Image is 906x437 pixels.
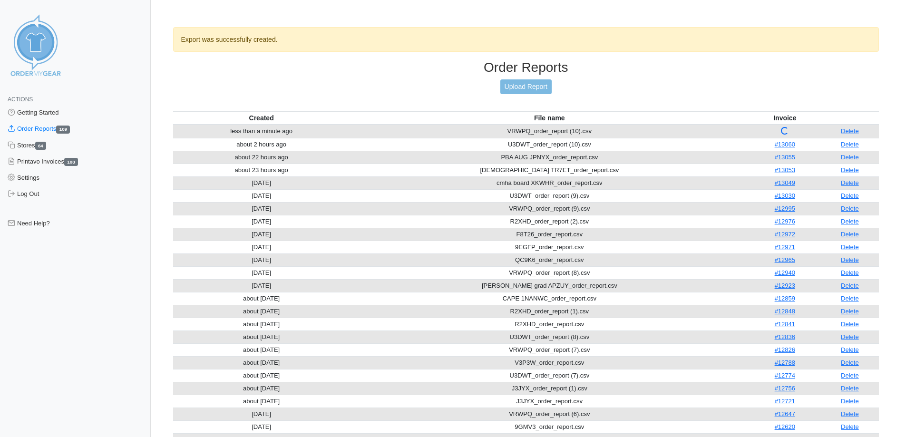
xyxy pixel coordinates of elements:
td: about [DATE] [173,330,350,343]
td: [DATE] [173,420,350,433]
td: [DEMOGRAPHIC_DATA] TR7ET_order_report.csv [350,164,749,176]
span: 109 [56,126,70,134]
td: U3DWT_order_report (10).csv [350,138,749,151]
div: Export was successfully created. [173,27,879,52]
a: #12976 [775,218,795,225]
td: about [DATE] [173,356,350,369]
td: PBA AUG JPNYX_order_report.csv [350,151,749,164]
td: [DATE] [173,408,350,420]
a: Delete [841,218,859,225]
a: #12995 [775,205,795,212]
a: #12836 [775,333,795,340]
a: Delete [841,205,859,212]
a: Delete [841,398,859,405]
td: about 2 hours ago [173,138,350,151]
a: Delete [841,127,859,135]
span: 108 [64,158,78,166]
a: Delete [841,141,859,148]
a: #12923 [775,282,795,289]
td: about [DATE] [173,369,350,382]
td: V3P3W_order_report.csv [350,356,749,369]
td: [DATE] [173,266,350,279]
a: #12965 [775,256,795,263]
a: Delete [841,410,859,418]
td: U3DWT_order_report (9).csv [350,189,749,202]
a: Delete [841,231,859,238]
a: Delete [841,359,859,366]
td: [DATE] [173,202,350,215]
td: VRWPQ_order_report (9).csv [350,202,749,215]
td: about [DATE] [173,292,350,305]
td: R2XHD_order_report (2).csv [350,215,749,228]
a: #12774 [775,372,795,379]
td: [DATE] [173,228,350,241]
a: #12647 [775,410,795,418]
td: about [DATE] [173,305,350,318]
td: QC9K6_order_report.csv [350,253,749,266]
td: VRWPQ_order_report (8).csv [350,266,749,279]
td: about 23 hours ago [173,164,350,176]
a: #13060 [775,141,795,148]
a: Delete [841,282,859,289]
td: [PERSON_NAME] grad APZUY_order_report.csv [350,279,749,292]
a: #12859 [775,295,795,302]
a: #13049 [775,179,795,186]
td: VRWPQ_order_report (6).csv [350,408,749,420]
a: Delete [841,256,859,263]
td: R2XHD_order_report (1).csv [350,305,749,318]
td: [DATE] [173,279,350,292]
td: 9GMV3_order_report.csv [350,420,749,433]
a: #12940 [775,269,795,276]
a: Upload Report [500,79,552,94]
a: #12826 [775,346,795,353]
td: less than a minute ago [173,125,350,138]
span: 64 [35,142,47,150]
a: #12788 [775,359,795,366]
td: R2XHD_order_report.csv [350,318,749,330]
a: Delete [841,423,859,430]
td: about [DATE] [173,343,350,356]
td: cmha board XKWHR_order_report.csv [350,176,749,189]
td: [DATE] [173,241,350,253]
td: [DATE] [173,189,350,202]
a: Delete [841,346,859,353]
td: [DATE] [173,176,350,189]
td: CAPE 1NANWC_order_report.csv [350,292,749,305]
td: [DATE] [173,215,350,228]
h3: Order Reports [173,59,879,76]
td: 9EGFP_order_report.csv [350,241,749,253]
td: J3JYX_order_report.csv [350,395,749,408]
a: #13053 [775,166,795,174]
a: Delete [841,333,859,340]
a: Delete [841,243,859,251]
a: Delete [841,295,859,302]
td: VRWPQ_order_report (7).csv [350,343,749,356]
a: Delete [841,372,859,379]
th: Invoice [749,111,821,125]
a: #12971 [775,243,795,251]
th: File name [350,111,749,125]
a: #12721 [775,398,795,405]
a: Delete [841,154,859,161]
td: VRWPQ_order_report (10).csv [350,125,749,138]
td: about 22 hours ago [173,151,350,164]
a: #12756 [775,385,795,392]
a: Delete [841,166,859,174]
a: #12620 [775,423,795,430]
a: Delete [841,192,859,199]
a: Delete [841,320,859,328]
a: #13055 [775,154,795,161]
a: Delete [841,385,859,392]
td: J3JYX_order_report (1).csv [350,382,749,395]
span: Actions [8,96,33,103]
td: F8T26_order_report.csv [350,228,749,241]
a: #12841 [775,320,795,328]
td: about [DATE] [173,395,350,408]
th: Created [173,111,350,125]
td: about [DATE] [173,382,350,395]
a: Delete [841,269,859,276]
td: about [DATE] [173,318,350,330]
td: U3DWT_order_report (8).csv [350,330,749,343]
a: #12848 [775,308,795,315]
a: Delete [841,179,859,186]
